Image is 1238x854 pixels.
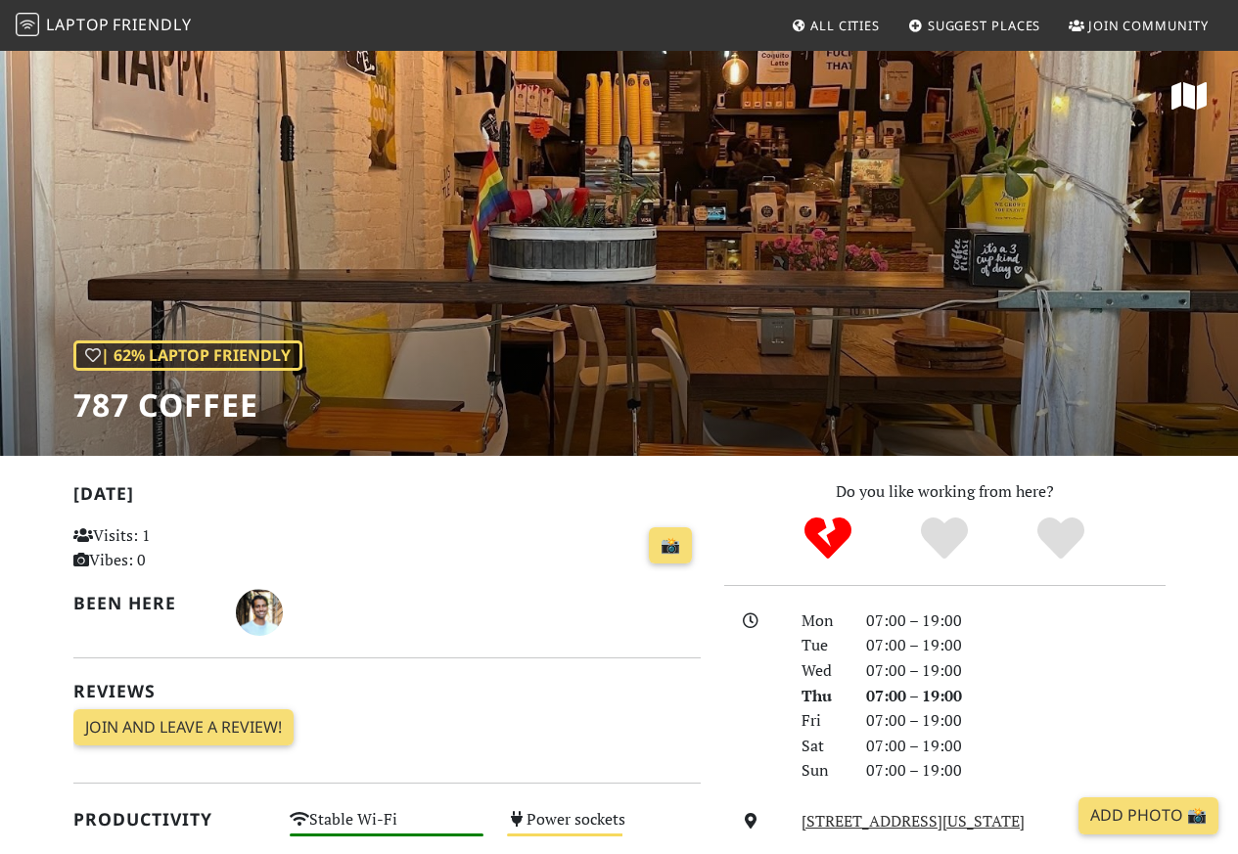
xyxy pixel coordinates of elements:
div: 07:00 – 19:00 [854,734,1177,759]
div: 07:00 – 19:00 [854,658,1177,684]
span: Shridhar Gupta [236,600,283,621]
div: Fri [790,708,854,734]
div: 07:00 – 19:00 [854,633,1177,658]
a: [STREET_ADDRESS][US_STATE] [802,810,1025,832]
div: Definitely! [1002,515,1119,563]
h2: Been here [73,593,212,613]
div: Sun [790,758,854,784]
div: Mon [790,608,854,634]
div: 07:00 – 19:00 [854,608,1177,634]
p: Visits: 1 Vibes: 0 [73,523,267,573]
h2: [DATE] [73,483,701,512]
h2: Productivity [73,809,267,830]
span: Laptop [46,14,110,35]
a: Join and leave a review! [73,709,294,746]
div: Power sockets [495,805,712,852]
div: Yes [887,515,1003,563]
div: 07:00 – 19:00 [854,684,1177,709]
a: All Cities [783,8,888,43]
a: Add Photo 📸 [1078,797,1218,834]
img: 2325-shridhar.jpg [236,589,283,636]
span: All Cities [810,17,880,34]
p: Do you like working from here? [724,479,1166,505]
div: Thu [790,684,854,709]
div: No [770,515,887,563]
h1: 787 Coffee [73,386,302,424]
span: Join Community [1088,17,1209,34]
span: Friendly [113,14,191,35]
div: Sat [790,734,854,759]
div: 07:00 – 19:00 [854,758,1177,784]
div: Stable Wi-Fi [278,805,495,852]
a: LaptopFriendly LaptopFriendly [16,9,192,43]
a: Join Community [1061,8,1216,43]
div: Wed [790,658,854,684]
div: | 62% Laptop Friendly [73,340,302,372]
span: Suggest Places [928,17,1041,34]
a: 📸 [649,527,692,564]
h2: Reviews [73,681,701,701]
div: Tue [790,633,854,658]
div: 07:00 – 19:00 [854,708,1177,734]
a: Suggest Places [900,8,1049,43]
img: LaptopFriendly [16,13,39,36]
